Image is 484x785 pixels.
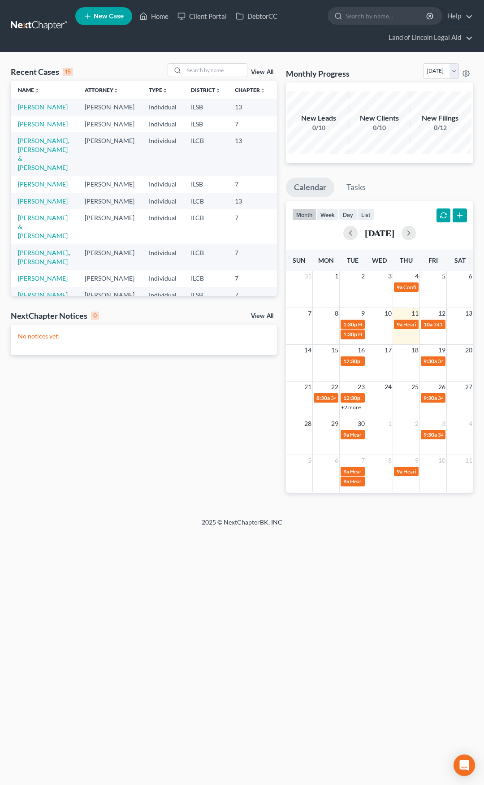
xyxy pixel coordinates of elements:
[411,345,419,356] span: 18
[454,256,466,264] span: Sat
[228,99,272,115] td: 13
[414,418,419,429] span: 2
[330,418,339,429] span: 29
[142,116,184,132] td: Individual
[372,256,387,264] span: Wed
[272,176,315,193] td: 25-30639
[184,132,228,176] td: ILCB
[357,418,366,429] span: 30
[334,455,339,466] span: 6
[334,308,339,319] span: 8
[184,209,228,244] td: ILCB
[441,418,446,429] span: 3
[173,8,231,24] a: Client Portal
[411,382,419,392] span: 25
[18,214,68,239] a: [PERSON_NAME] & [PERSON_NAME]
[303,345,312,356] span: 14
[78,116,142,132] td: [PERSON_NAME]
[358,331,428,338] span: Hearing for [PERSON_NAME]
[228,270,272,286] td: 7
[387,418,393,429] span: 1
[34,88,39,93] i: unfold_more
[411,308,419,319] span: 11
[414,455,419,466] span: 9
[142,209,184,244] td: Individual
[18,180,68,188] a: [PERSON_NAME]
[184,99,228,115] td: ILSB
[464,382,473,392] span: 27
[360,271,366,282] span: 2
[397,321,402,328] span: 9a
[334,271,339,282] span: 1
[348,123,411,132] div: 0/10
[78,209,142,244] td: [PERSON_NAME]
[191,87,220,93] a: Districtunfold_more
[142,287,184,304] td: Individual
[400,256,413,264] span: Thu
[228,132,272,176] td: 13
[293,256,306,264] span: Sun
[343,395,360,401] span: 12:30p
[272,287,315,304] td: 25-30401
[437,455,446,466] span: 10
[215,88,220,93] i: unfold_more
[142,132,184,176] td: Individual
[423,358,437,364] span: 9:30a
[358,321,428,328] span: Hearing for [PERSON_NAME]
[403,468,473,475] span: Hearing for [PERSON_NAME]
[454,755,475,776] div: Open Intercom Messenger
[350,468,420,475] span: Hearing for [PERSON_NAME]
[360,455,366,466] span: 7
[162,88,168,93] i: unfold_more
[18,274,68,282] a: [PERSON_NAME]
[303,382,312,392] span: 21
[409,113,471,123] div: New Filings
[11,66,73,77] div: Recent Cases
[91,312,99,320] div: 0
[330,382,339,392] span: 22
[409,123,471,132] div: 0/12
[184,270,228,286] td: ILCB
[251,69,273,75] a: View All
[142,270,184,286] td: Individual
[343,478,349,485] span: 9a
[135,8,173,24] a: Home
[113,88,119,93] i: unfold_more
[343,431,349,438] span: 9a
[307,455,312,466] span: 5
[260,88,265,93] i: unfold_more
[228,176,272,193] td: 7
[18,197,68,205] a: [PERSON_NAME]
[347,256,359,264] span: Tue
[423,431,437,438] span: 9:30a
[78,132,142,176] td: [PERSON_NAME]
[228,244,272,270] td: 7
[184,116,228,132] td: ILSB
[142,244,184,270] td: Individual
[384,382,393,392] span: 24
[18,249,70,265] a: [PERSON_NAME]., [PERSON_NAME]
[18,291,68,299] a: [PERSON_NAME]
[360,308,366,319] span: 9
[78,287,142,304] td: [PERSON_NAME]
[441,271,446,282] span: 5
[78,270,142,286] td: [PERSON_NAME]
[142,99,184,115] td: Individual
[63,68,73,76] div: 15
[316,395,330,401] span: 8:30a
[318,256,334,264] span: Mon
[287,113,350,123] div: New Leads
[443,8,473,24] a: Help
[384,308,393,319] span: 10
[437,308,446,319] span: 12
[350,431,467,438] span: Hearing for [PERSON_NAME] & [PERSON_NAME]
[286,178,334,197] a: Calendar
[338,178,374,197] a: Tasks
[11,310,99,321] div: NextChapter Notices
[235,87,265,93] a: Chapterunfold_more
[18,87,39,93] a: Nameunfold_more
[357,382,366,392] span: 23
[85,87,119,93] a: Attorneyunfold_more
[384,30,473,46] a: Land of Lincoln Legal Aid
[231,8,282,24] a: DebtorCC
